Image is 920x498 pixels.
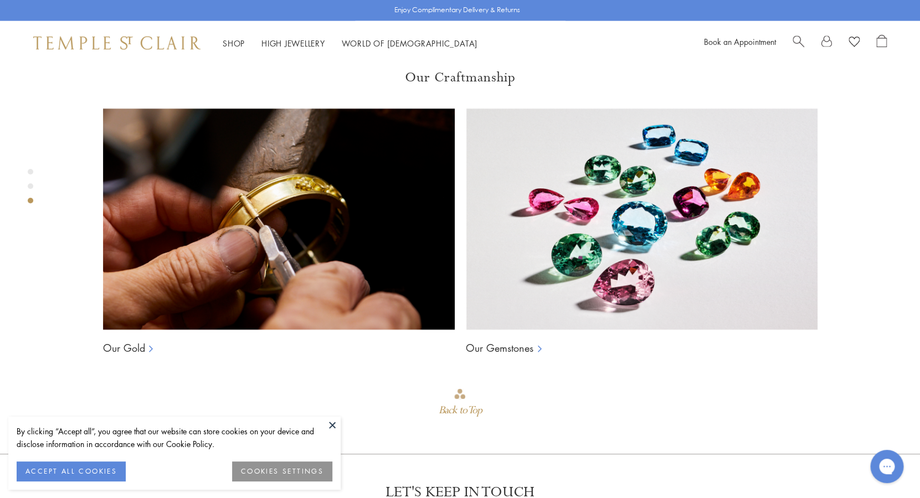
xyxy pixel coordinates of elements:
p: Enjoy Complimentary Delivery & Returns [394,5,520,16]
a: Our Gemstones [466,341,533,355]
iframe: Gorgias live chat messenger [865,446,909,487]
button: COOKIES SETTINGS [232,461,332,481]
button: ACCEPT ALL COOKIES [17,461,126,481]
a: High JewelleryHigh Jewellery [261,38,325,49]
img: Ball Chains [103,109,455,330]
div: Product gallery navigation [28,166,33,212]
nav: Main navigation [223,37,477,50]
h3: Our Craftmanship [103,69,818,86]
img: Ball Chains [466,109,818,330]
a: World of [DEMOGRAPHIC_DATA]World of [DEMOGRAPHIC_DATA] [342,38,477,49]
div: By clicking “Accept all”, you agree that our website can store cookies on your device and disclos... [17,425,332,450]
a: View Wishlist [849,35,860,52]
a: Book an Appointment [704,36,776,47]
a: Search [793,35,804,52]
img: Temple St. Clair [33,37,201,50]
a: Open Shopping Bag [876,35,887,52]
div: Go to top [438,388,481,420]
a: Our Gold [103,341,145,355]
div: Back to Top [438,401,481,420]
a: ShopShop [223,38,245,49]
